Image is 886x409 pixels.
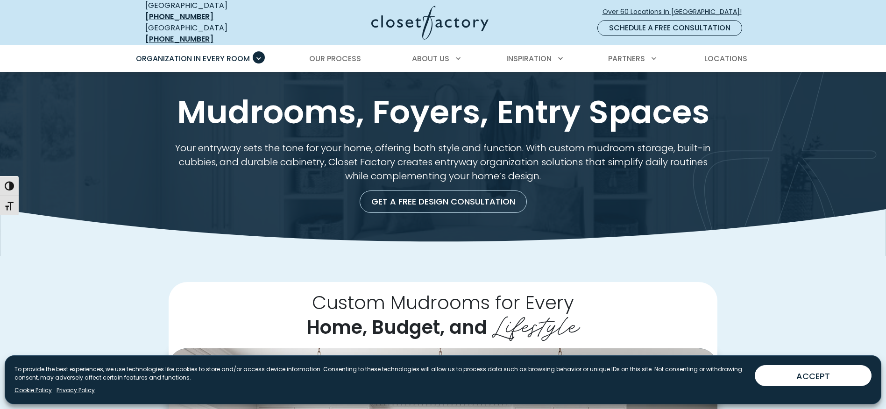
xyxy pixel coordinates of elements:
a: [PHONE_NUMBER] [145,11,213,22]
span: Inspiration [506,53,552,64]
a: [PHONE_NUMBER] [145,34,213,44]
a: Privacy Policy [57,386,95,395]
button: ACCEPT [755,365,872,386]
span: About Us [412,53,449,64]
span: Lifestyle [492,304,580,342]
span: Locations [704,53,747,64]
span: Organization in Every Room [136,53,250,64]
a: Over 60 Locations in [GEOGRAPHIC_DATA]! [602,4,750,20]
a: Get a Free Design Consultation [360,190,527,213]
a: Cookie Policy [14,386,52,395]
span: Over 60 Locations in [GEOGRAPHIC_DATA]! [602,7,749,17]
p: To provide the best experiences, we use technologies like cookies to store and/or access device i... [14,365,747,382]
h1: Mudrooms, Foyers, Entry Spaces [143,94,743,130]
span: Custom Mudrooms for Every [312,289,574,316]
span: Our Process [309,53,361,64]
span: Partners [608,53,645,64]
img: Closet Factory Logo [371,6,489,40]
nav: Primary Menu [129,46,757,72]
div: [GEOGRAPHIC_DATA] [145,22,281,45]
span: Home, Budget, and [306,314,487,340]
a: Schedule a Free Consultation [597,20,742,36]
p: Your entryway sets the tone for your home, offering both style and function. With custom mudroom ... [169,141,717,183]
